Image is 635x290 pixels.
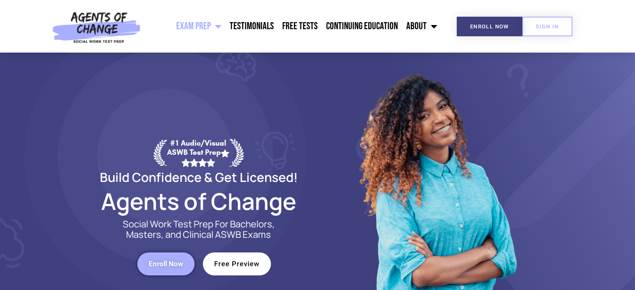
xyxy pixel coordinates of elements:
a: Free Tests [278,16,322,37]
a: SIGN IN [522,17,572,36]
h2: Build Confidence & Get Licensed! [80,171,318,183]
a: Continuing Education [322,16,402,37]
nav: Menu [145,16,441,37]
a: Free Preview [203,252,271,275]
span: Enroll Now [149,260,183,267]
a: About [402,16,441,37]
p: Social Work Test Prep For Bachelors, Masters, and Clinical ASWB Exams [113,219,284,240]
span: Free Preview [214,260,260,267]
a: Enroll Now [137,252,195,275]
h2: Agents of Change [80,192,318,211]
span: SIGN IN [536,24,559,29]
a: Testimonials [225,16,278,37]
div: #1 Audio/Visual ASWB Test Prep [167,139,230,166]
span: Enroll Now [470,24,509,29]
a: Enroll Now [457,17,522,36]
a: Exam Prep [172,16,225,37]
